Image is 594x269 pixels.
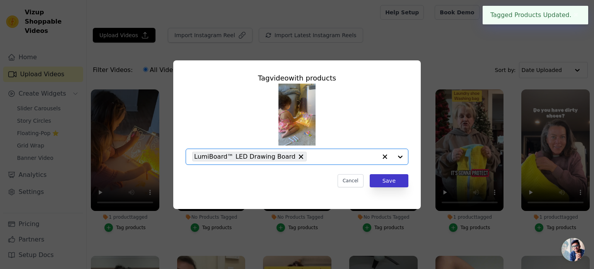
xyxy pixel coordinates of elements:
[562,238,585,261] a: Open chat
[194,152,295,161] span: LumiBoard™ LED Drawing Board
[572,10,580,20] button: Close
[483,6,588,24] div: Tagged Products Updated.
[186,73,408,84] div: Tag video with products
[338,174,364,187] button: Cancel
[278,84,316,146] img: tn-f8d265ce2f17458c9d14865b5dd542ce.png
[370,174,408,187] button: Save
